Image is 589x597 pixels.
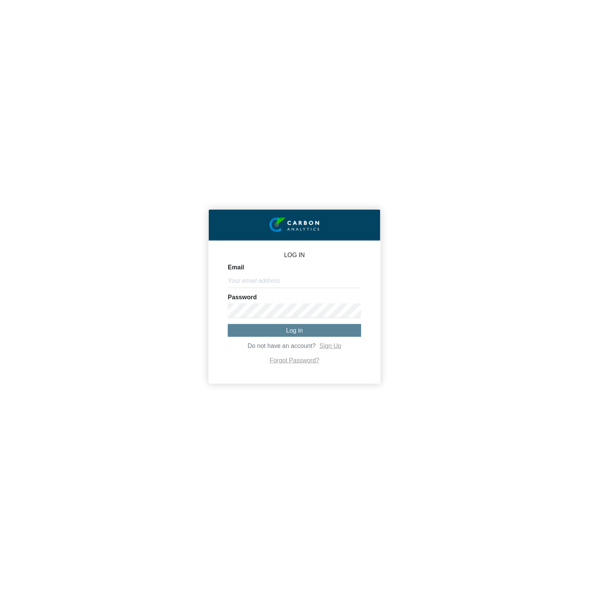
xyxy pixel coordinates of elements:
[10,71,140,88] input: Enter your last name
[8,42,20,54] div: Navigation go back
[286,327,303,334] span: Log in
[319,343,341,349] a: Sign Up
[10,116,140,230] textarea: Type your message and click 'Submit'
[10,93,140,110] input: Enter your email address
[126,4,144,22] div: Minimize live chat window
[228,252,361,258] p: LOG IN
[51,43,140,53] div: Leave a message
[270,217,320,233] img: insight-logo-2.png
[228,324,361,337] button: Log in
[228,274,361,288] input: Your email address
[228,294,257,300] label: Password
[112,236,139,246] em: Submit
[270,357,319,364] a: Forgot Password?
[248,343,316,349] span: Do not have an account?
[228,264,244,271] label: Email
